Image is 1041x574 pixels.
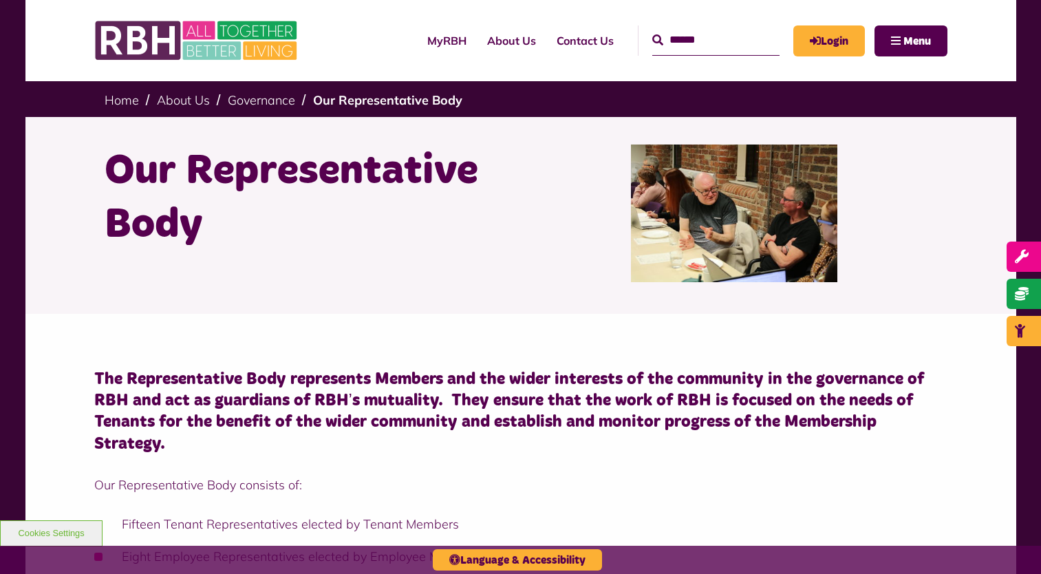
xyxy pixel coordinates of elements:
[313,92,462,108] a: Our Representative Body
[105,145,511,252] h1: Our Representative Body
[903,36,931,47] span: Menu
[228,92,295,108] a: Governance
[546,22,624,59] a: Contact Us
[417,22,477,59] a: MyRBH
[157,92,210,108] a: About Us
[477,22,546,59] a: About Us
[874,25,947,56] button: Navigation
[433,549,602,571] button: Language & Accessibility
[94,14,301,67] img: RBH
[94,515,947,533] li: Fifteen Tenant Representatives elected by Tenant Members
[979,512,1041,574] iframe: Netcall Web Assistant for live chat
[94,369,947,455] h4: The Representative Body represents Members and the wider interests of the community in the govern...
[94,476,947,494] p: Our Representative Body consists of:
[105,92,139,108] a: Home
[631,145,837,282] img: Rep Body
[793,25,865,56] a: MyRBH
